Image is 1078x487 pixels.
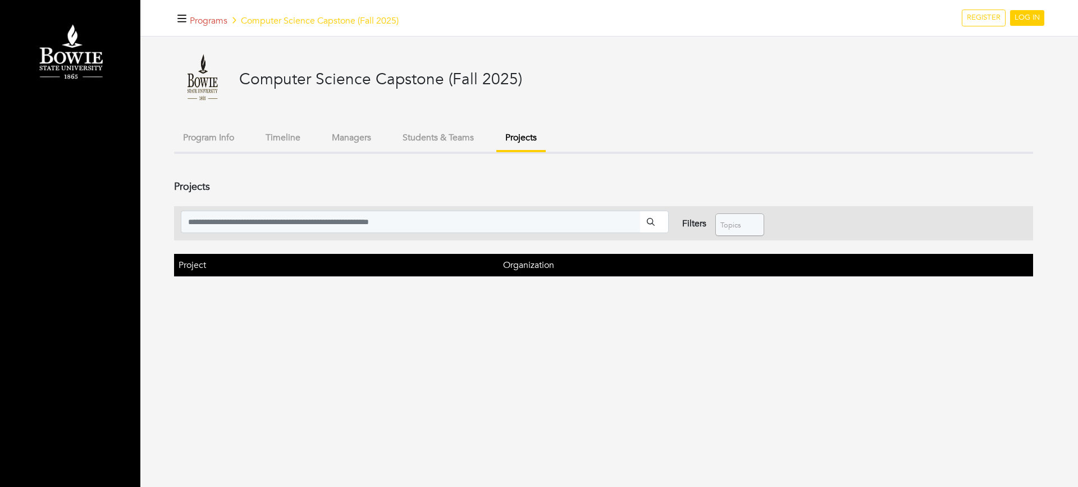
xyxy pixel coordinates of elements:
[496,126,546,152] button: Projects
[394,126,483,150] button: Students & Teams
[174,254,499,277] th: Project
[1010,10,1044,26] a: LOG IN
[190,16,399,26] h5: Computer Science Capstone (Fall 2025)
[499,254,1033,277] th: Organization
[239,70,522,89] h3: Computer Science Capstone (Fall 2025)
[257,126,309,150] button: Timeline
[174,50,230,106] img: Bowie%20State%20University%20Logo%20(1).png
[720,214,750,236] span: Topics
[190,15,227,27] a: Programs
[323,126,380,150] button: Managers
[174,181,1033,193] h4: Projects
[11,20,129,86] img: Bowie%20State%20University%20Logo.png
[962,10,1006,26] a: REGISTER
[174,126,243,150] button: Program Info
[682,217,706,230] div: Filters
